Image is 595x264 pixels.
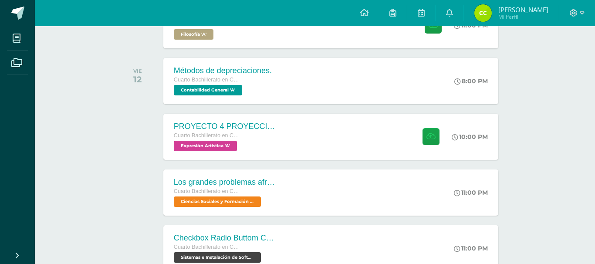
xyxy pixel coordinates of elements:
[174,132,239,139] span: Cuarto Bachillerato en CCLL con Orientación en Computación
[454,77,488,85] div: 8:00 PM
[474,4,492,22] img: 72e6737e3b6229c48af0c29fd7a6a595.png
[174,29,213,40] span: Filosofía 'A'
[174,85,242,95] span: Contabilidad General 'A'
[174,188,239,194] span: Cuarto Bachillerato en CCLL con Orientación en Computación
[133,68,142,74] div: VIE
[454,189,488,196] div: 11:00 PM
[133,74,142,85] div: 12
[174,66,272,75] div: Métodos de depreciaciones.
[174,77,239,83] span: Cuarto Bachillerato en CCLL con Orientación en Computación
[174,234,278,243] div: Checkbox Radio Buttom Cajas de Selección
[452,133,488,141] div: 10:00 PM
[498,13,548,20] span: Mi Perfil
[454,244,488,252] div: 11:00 PM
[174,196,261,207] span: Ciencias Sociales y Formación Ciudadana 'A'
[498,5,548,14] span: [PERSON_NAME]
[174,122,278,131] div: PROYECTO 4 PROYECCION 2
[174,244,239,250] span: Cuarto Bachillerato en CCLL con Orientación en Computación
[174,178,278,187] div: Los grandes problemas afrontados
[174,252,261,263] span: Sistemas e Instalación de Software 'A'
[174,141,237,151] span: Expresión Artística 'A'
